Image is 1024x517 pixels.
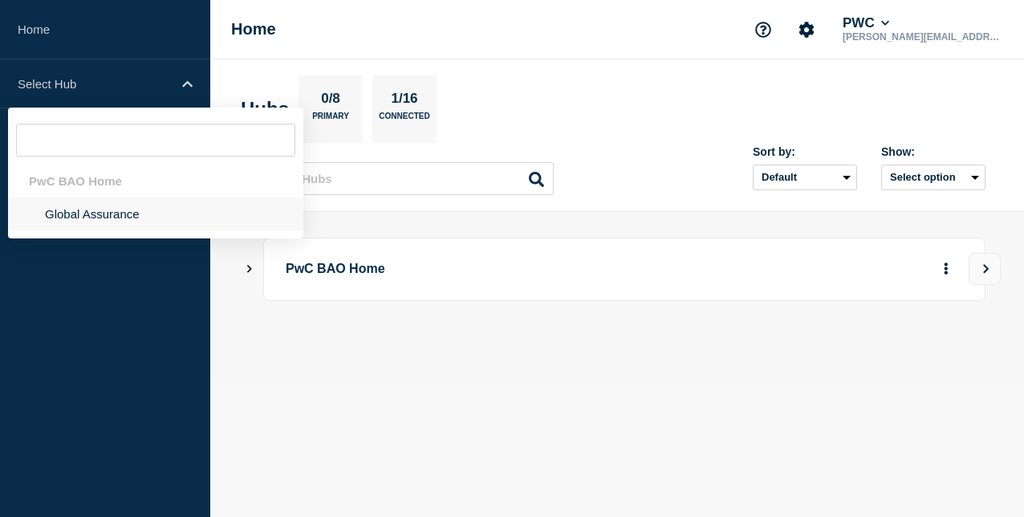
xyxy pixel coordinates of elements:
[753,165,857,190] select: Sort by
[746,13,780,47] button: Support
[246,263,254,275] button: Show Connected Hubs
[8,165,303,197] div: PwC BAO Home
[881,145,985,158] div: Show:
[315,91,347,112] p: 0/8
[790,13,823,47] button: Account settings
[839,15,892,31] button: PWC
[312,112,349,128] p: Primary
[839,31,1006,43] p: [PERSON_NAME][EMAIL_ADDRESS][DOMAIN_NAME]
[881,165,985,190] button: Select option
[8,197,303,230] li: Global Assurance
[231,20,276,39] h1: Home
[936,254,957,284] button: More actions
[286,254,869,284] p: PwC BAO Home
[241,98,289,120] h2: Hubs
[969,253,1001,285] button: View
[249,162,554,195] input: Search Hubs
[379,112,429,128] p: Connected
[18,77,172,91] p: Select Hub
[385,91,424,112] p: 1/16
[753,145,857,158] div: Sort by:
